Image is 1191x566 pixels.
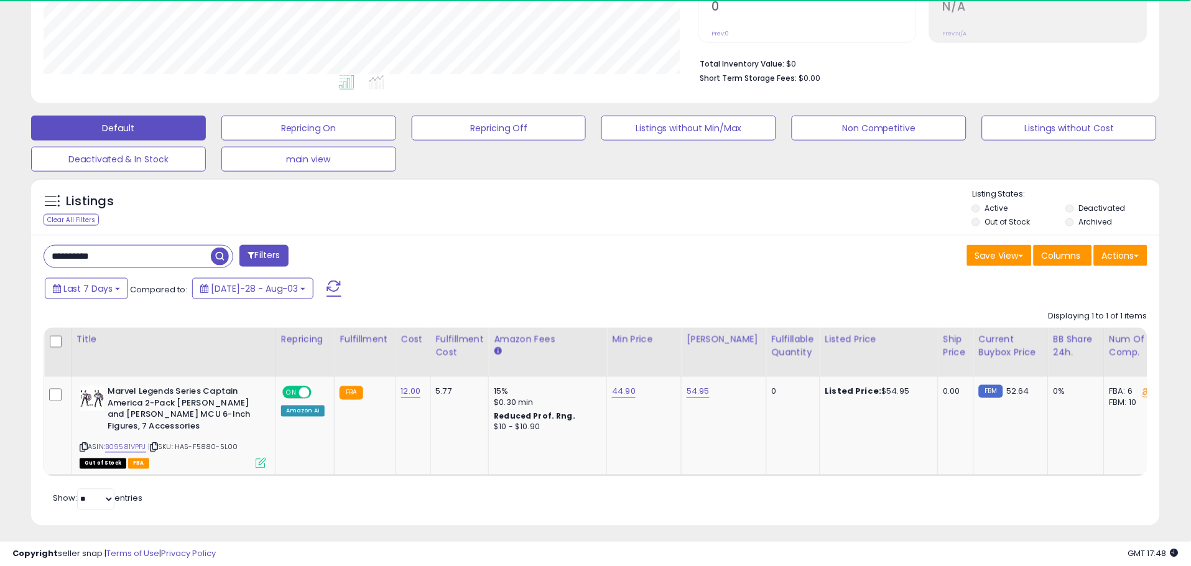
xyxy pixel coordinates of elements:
b: Total Inventory Value: [700,58,785,69]
a: 12.00 [401,386,421,398]
div: $54.95 [825,386,929,397]
p: Listing States: [972,188,1160,200]
div: Listed Price [825,333,933,346]
span: OFF [310,387,330,398]
button: Actions [1094,245,1147,266]
label: Out of Stock [985,216,1031,227]
button: Repricing On [221,116,396,141]
div: FBA: 6 [1110,386,1151,397]
div: BB Share 24h. [1054,333,1099,359]
div: seller snap | | [12,548,216,560]
div: Title [76,333,271,346]
a: B09581VPPJ [105,442,146,453]
button: Filters [239,245,288,267]
label: Deactivated [1078,203,1125,213]
div: 0.00 [943,386,964,397]
span: $0.00 [799,72,821,84]
small: Prev: 0 [712,30,730,37]
button: Deactivated & In Stock [31,147,206,172]
div: Amazon AI [281,406,325,417]
button: Columns [1034,245,1092,266]
div: Ship Price [943,333,968,359]
div: $0.30 min [494,397,597,409]
button: Non Competitive [792,116,966,141]
div: Fulfillment [340,333,390,346]
span: 52.64 [1006,386,1029,397]
img: 51yy8rqgzBL._SL40_.jpg [80,386,104,411]
button: Default [31,116,206,141]
b: Marvel Legends Series Captain America 2-Pack [PERSON_NAME] and [PERSON_NAME] MCU 6-Inch Figures, ... [108,386,259,435]
b: Listed Price: [825,386,882,397]
li: $0 [700,55,1138,70]
div: Clear All Filters [44,214,99,226]
button: Listings without Cost [982,116,1157,141]
button: [DATE]-28 - Aug-03 [192,278,313,299]
a: Terms of Use [106,547,159,559]
small: FBM [979,385,1003,398]
div: Amazon Fees [494,333,601,346]
button: Last 7 Days [45,278,128,299]
div: Fulfillment Cost [436,333,484,359]
div: Current Buybox Price [979,333,1043,359]
div: 5.77 [436,386,480,397]
a: Privacy Policy [161,547,216,559]
div: Min Price [612,333,676,346]
div: 0 [772,386,810,397]
b: Reduced Prof. Rng. [494,411,575,422]
div: 15% [494,386,597,397]
div: Cost [401,333,425,346]
span: Show: entries [53,493,142,504]
button: Save View [967,245,1032,266]
span: Last 7 Days [63,282,113,295]
button: Repricing Off [412,116,586,141]
span: ON [284,387,299,398]
div: $10 - $10.90 [494,422,597,433]
span: [DATE]-28 - Aug-03 [211,282,298,295]
button: Listings without Min/Max [601,116,776,141]
b: Short Term Storage Fees: [700,73,797,83]
span: FBA [128,458,149,469]
div: FBM: 10 [1110,397,1151,409]
div: Repricing [281,333,329,346]
div: 0% [1054,386,1095,397]
label: Active [985,203,1008,213]
a: 44.90 [612,386,636,398]
span: | SKU: HAS-F5880-5L00 [148,442,238,452]
span: Compared to: [130,284,187,295]
strong: Copyright [12,547,58,559]
button: main view [221,147,396,172]
span: Columns [1042,249,1081,262]
a: 54.95 [687,386,710,398]
div: [PERSON_NAME] [687,333,761,346]
small: Prev: N/A [943,30,967,37]
span: 2025-08-11 17:48 GMT [1128,547,1179,559]
div: Fulfillable Quantity [772,333,815,359]
label: Archived [1078,216,1112,227]
span: All listings that are currently out of stock and unavailable for purchase on Amazon [80,458,126,469]
div: Num of Comp. [1110,333,1155,359]
div: ASIN: [80,386,266,467]
small: FBA [340,386,363,400]
small: Amazon Fees. [494,346,501,357]
div: Displaying 1 to 1 of 1 items [1049,310,1147,322]
h5: Listings [66,193,114,210]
